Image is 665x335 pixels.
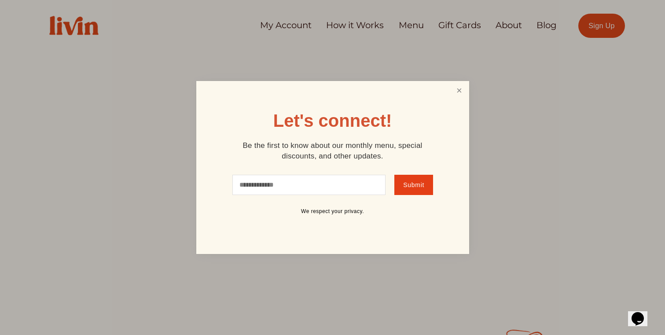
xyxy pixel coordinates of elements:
[227,208,438,215] p: We respect your privacy.
[227,140,438,162] p: Be the first to know about our monthly menu, special discounts, and other updates.
[273,112,392,129] h1: Let's connect!
[628,300,656,326] iframe: chat widget
[451,82,467,99] a: Close
[403,181,424,188] span: Submit
[394,175,433,195] button: Submit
